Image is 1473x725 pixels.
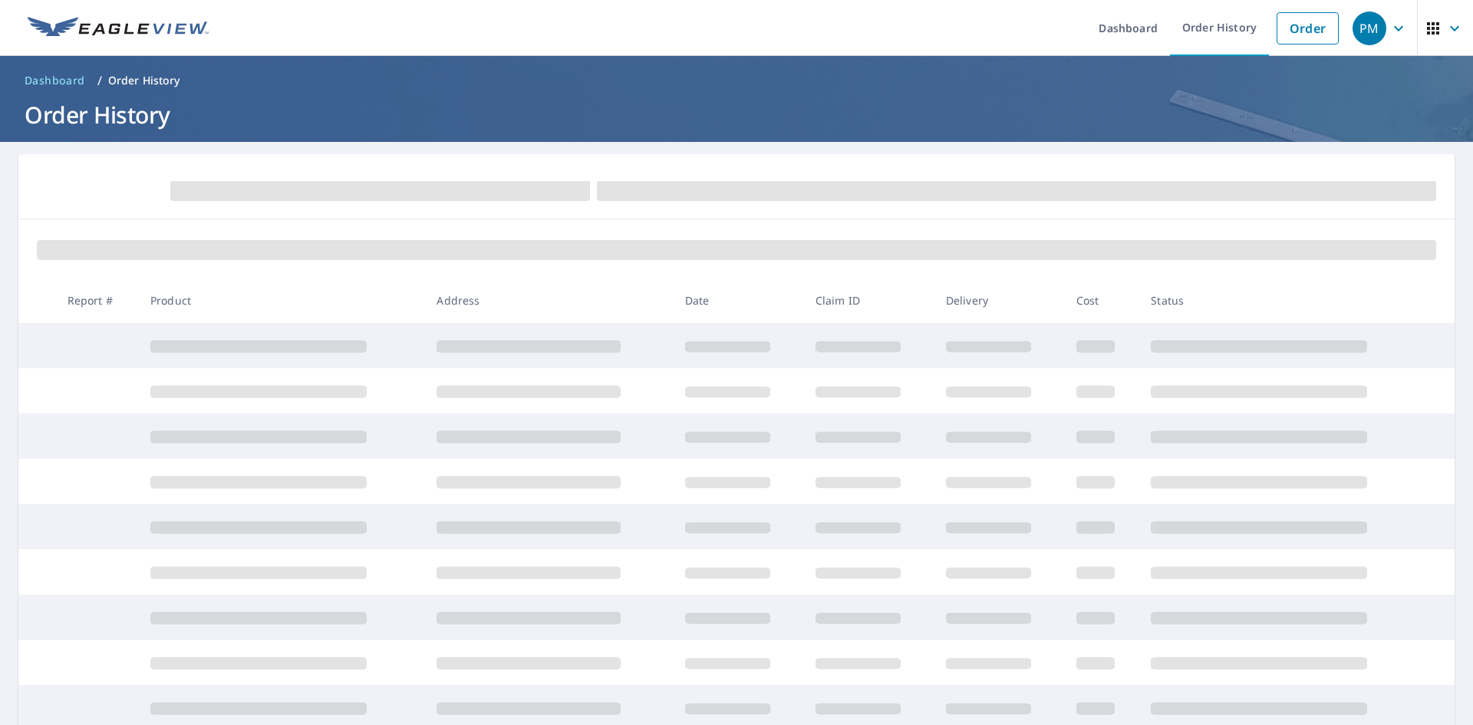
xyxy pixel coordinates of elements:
nav: breadcrumb [18,68,1455,93]
div: PM [1353,12,1386,45]
h1: Order History [18,99,1455,130]
th: Report # [55,278,138,323]
a: Order [1277,12,1339,44]
th: Product [138,278,424,323]
img: EV Logo [28,17,209,40]
a: Dashboard [18,68,91,93]
th: Status [1139,278,1425,323]
th: Address [424,278,672,323]
th: Date [673,278,803,323]
p: Order History [108,73,180,88]
span: Dashboard [25,73,85,88]
th: Cost [1064,278,1139,323]
li: / [97,71,102,90]
th: Claim ID [803,278,934,323]
th: Delivery [934,278,1064,323]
